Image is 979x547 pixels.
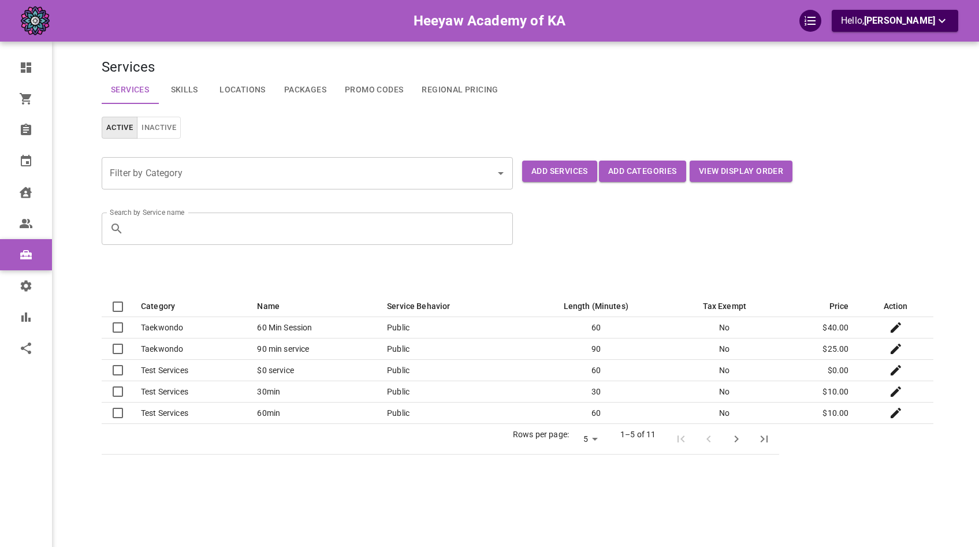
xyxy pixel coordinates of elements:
td: 30min [248,381,378,403]
a: Skills [158,76,210,104]
h4: Services [102,59,933,76]
button: Hello,[PERSON_NAME] [832,10,958,32]
th: Category [132,296,248,317]
td: 90 [522,338,669,360]
span: $10.00 [822,387,848,396]
svg: Edit [889,385,903,399]
span: $0.00 [828,366,849,375]
a: Promo Codes [336,76,412,104]
svg: Edit [889,321,903,334]
td: Taekwondo [132,338,248,360]
td: 30 [522,381,669,403]
button: Add Services [522,161,597,182]
td: 60min [248,403,378,424]
a: Regional Pricing [412,76,507,104]
button: Next Page [723,425,750,453]
svg: Edit [889,406,903,420]
td: No [669,317,779,338]
td: Public [378,317,522,338]
a: Packages [275,76,336,104]
p: 1–5 of 11 [620,429,656,440]
label: Search by Service name [110,207,184,217]
td: Public [378,403,522,424]
span: $10.00 [822,408,848,418]
td: 60 [522,317,669,338]
button: Last Page [750,425,778,453]
td: Test Services [132,381,248,403]
td: Public [378,381,522,403]
select: Rows per page [574,431,602,448]
td: $0 service [248,360,378,381]
span: [PERSON_NAME] [864,15,935,26]
img: company-logo [21,6,50,35]
td: Public [378,360,522,381]
p: Hello, [841,14,949,28]
p: Rows per page: [513,429,569,440]
button: Inactive [137,117,181,139]
span: $40.00 [822,323,848,332]
th: Length (Minutes) [522,296,669,317]
span: $25.00 [822,344,848,353]
svg: Edit [889,342,903,356]
td: 90 min service [248,338,378,360]
td: No [669,403,779,424]
a: Locations [210,76,275,104]
td: 60 [522,360,669,381]
button: Add Categories [599,161,686,182]
th: Action [858,296,933,317]
a: Services [102,76,158,104]
div: QuickStart Guide [799,10,821,32]
button: Open [493,165,509,181]
th: Price [779,296,858,317]
th: Name [248,296,378,317]
th: Tax Exempt [669,296,779,317]
td: No [669,338,779,360]
td: Test Services [132,403,248,424]
td: Test Services [132,360,248,381]
h6: Heeyaw Academy of KA [414,10,566,32]
td: Taekwondo [132,317,248,338]
button: View Display Order [690,161,792,182]
svg: Edit [889,363,903,377]
td: No [669,381,779,403]
td: Public [378,338,522,360]
td: 60 [522,403,669,424]
th: Service Behavior [378,296,522,317]
td: No [669,360,779,381]
td: 60 Min Session [248,317,378,338]
button: Active [102,117,137,139]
